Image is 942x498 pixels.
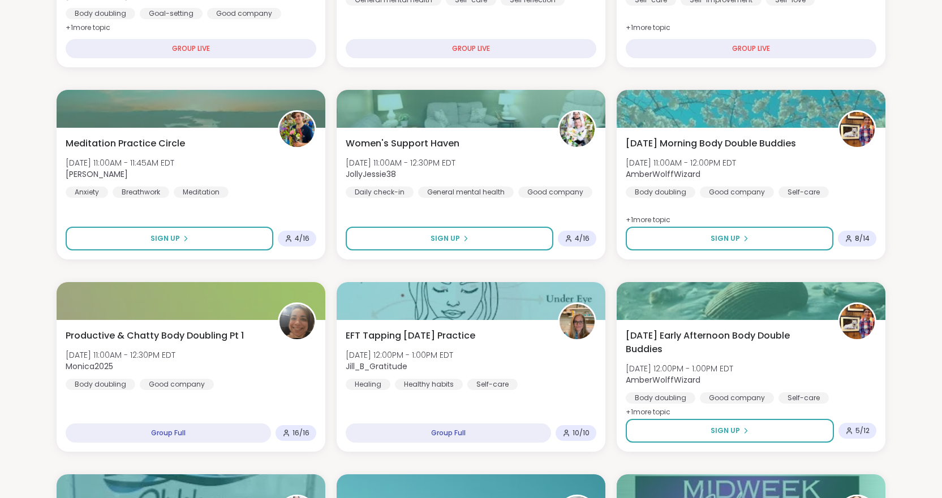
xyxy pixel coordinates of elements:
[295,234,309,243] span: 4 / 16
[346,168,396,180] b: JollyJessie38
[346,227,553,250] button: Sign Up
[431,233,460,244] span: Sign Up
[626,137,796,150] span: [DATE] Morning Body Double Buddies
[395,379,463,390] div: Healthy habits
[66,361,113,372] b: Monica2025
[346,379,390,390] div: Healing
[140,379,214,390] div: Good company
[855,234,870,243] span: 8 / 14
[346,361,407,372] b: Jill_B_Gratitude
[626,392,695,404] div: Body doubling
[207,8,281,19] div: Good company
[626,187,695,198] div: Body doubling
[66,329,244,343] span: Productive & Chatty Body Doubling Pt 1
[626,363,733,374] span: [DATE] 12:00PM - 1:00PM EDT
[626,374,700,386] b: AmberWolffWizard
[66,423,271,443] div: Group Full
[560,304,595,339] img: Jill_B_Gratitude
[174,187,229,198] div: Meditation
[840,304,875,339] img: AmberWolffWizard
[711,426,740,436] span: Sign Up
[700,187,774,198] div: Good company
[467,379,518,390] div: Self-care
[346,329,475,343] span: EFT Tapping [DATE] Practice
[113,187,169,198] div: Breathwork
[66,379,135,390] div: Body doubling
[346,137,459,150] span: Women's Support Haven
[66,137,185,150] span: Meditation Practice Circle
[840,112,875,147] img: AmberWolffWizard
[150,233,180,244] span: Sign Up
[560,112,595,147] img: JollyJessie38
[518,187,592,198] div: Good company
[66,157,174,168] span: [DATE] 11:00AM - 11:45AM EDT
[573,428,590,438] span: 10 / 10
[418,187,514,198] div: General mental health
[279,304,315,339] img: Monica2025
[575,234,590,243] span: 4 / 16
[700,392,774,404] div: Good company
[778,392,829,404] div: Self-care
[626,39,876,58] div: GROUP LIVE
[279,112,315,147] img: Nicholas
[66,8,135,19] div: Body doubling
[66,187,108,198] div: Anxiety
[66,227,273,250] button: Sign Up
[626,329,825,356] span: [DATE] Early Afternoon Body Double Buddies
[711,233,740,244] span: Sign Up
[626,227,833,250] button: Sign Up
[293,428,309,438] span: 16 / 16
[626,168,700,180] b: AmberWolffWizard
[346,187,414,198] div: Daily check-in
[346,349,453,361] span: [DATE] 12:00PM - 1:00PM EDT
[66,349,175,361] span: [DATE] 11:00AM - 12:30PM EDT
[66,168,128,180] b: [PERSON_NAME]
[855,426,870,435] span: 5 / 12
[778,187,829,198] div: Self-care
[346,39,596,58] div: GROUP LIVE
[626,419,834,443] button: Sign Up
[346,157,455,168] span: [DATE] 11:00AM - 12:30PM EDT
[66,39,316,58] div: GROUP LIVE
[626,157,736,168] span: [DATE] 11:00AM - 12:00PM EDT
[346,423,551,443] div: Group Full
[140,8,203,19] div: Goal-setting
